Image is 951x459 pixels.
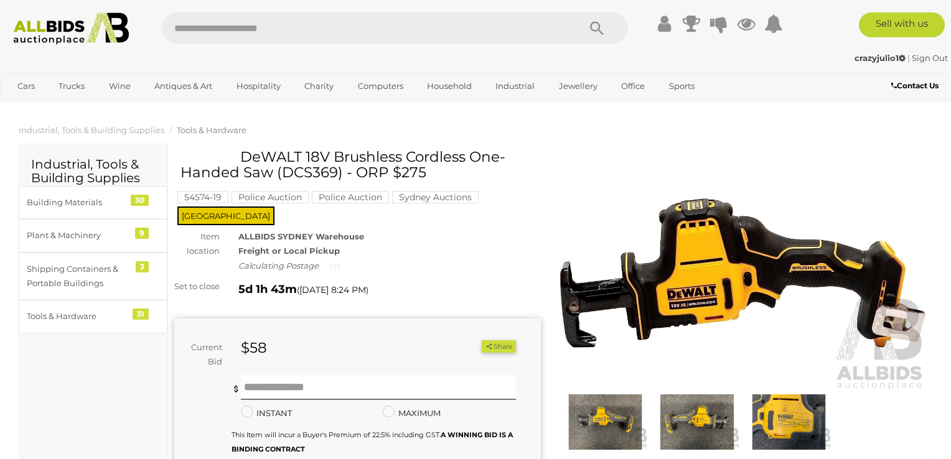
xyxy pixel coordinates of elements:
[165,229,229,259] div: Item location
[330,263,340,270] img: small-loading.gif
[392,191,479,203] mark: Sydney Auctions
[241,339,267,356] strong: $58
[27,262,129,291] div: Shipping Containers & Portable Buildings
[136,261,149,272] div: 3
[312,192,389,202] a: Police Auction
[419,76,480,96] a: Household
[566,12,628,44] button: Search
[27,195,129,210] div: Building Materials
[19,186,167,219] a: Building Materials 30
[312,191,389,203] mark: Police Auction
[9,97,114,118] a: [GEOGRAPHIC_DATA]
[238,282,297,296] strong: 5d 1h 43m
[50,76,93,96] a: Trucks
[19,300,167,333] a: Tools & Hardware 31
[891,79,942,93] a: Contact Us
[859,12,945,37] a: Sell with us
[177,125,246,135] a: Tools & Hardware
[180,149,538,181] h1: DeWALT 18V Brushless Cordless One-Handed Saw (DCS369) - ORP $275
[383,406,441,420] label: MAXIMUM
[177,206,274,225] span: [GEOGRAPHIC_DATA]
[165,279,229,294] div: Set to close
[299,284,366,295] span: [DATE] 8:24 PM
[101,76,139,96] a: Wine
[177,192,228,202] a: 54574-19
[131,195,149,206] div: 30
[27,309,129,323] div: Tools & Hardware
[907,53,910,63] span: |
[232,191,309,203] mark: Police Auction
[912,53,948,63] a: Sign Out
[232,430,513,453] b: A WINNING BID IS A BINDING CONTRACT
[146,76,220,96] a: Antiques & Art
[241,406,292,420] label: INSTANT
[661,76,703,96] a: Sports
[19,219,167,252] a: Plant & Machinery 9
[232,430,513,453] small: This Item will incur a Buyer's Premium of 22.5% including GST.
[855,53,906,63] strong: crazyjulio1
[238,231,364,241] strong: ALLBIDS SYDNEY Warehouse
[31,157,155,185] h2: Industrial, Tools & Building Supplies
[392,192,479,202] a: Sydney Auctions
[296,76,342,96] a: Charity
[560,155,926,392] img: DeWALT 18V Brushless Cordless One-Handed Saw (DCS369) - ORP $275
[297,285,368,295] span: ( )
[613,76,653,96] a: Office
[467,340,480,353] li: Watch this item
[27,228,129,243] div: Plant & Machinery
[654,394,739,449] img: DeWALT 18V Brushless Cordless One-Handed Saw (DCS369) - ORP $275
[232,192,309,202] a: Police Auction
[135,228,149,239] div: 9
[228,76,289,96] a: Hospitality
[9,76,43,96] a: Cars
[482,340,516,353] button: Share
[238,246,340,256] strong: Freight or Local Pickup
[487,76,543,96] a: Industrial
[19,125,164,135] a: Industrial, Tools & Building Supplies
[177,191,228,203] mark: 54574-19
[551,76,606,96] a: Jewellery
[746,394,832,449] img: DeWALT 18V Brushless Cordless One-Handed Saw (DCS369) - ORP $275
[891,81,939,90] b: Contact Us
[350,76,411,96] a: Computers
[174,340,232,369] div: Current Bid
[563,394,648,449] img: DeWALT 18V Brushless Cordless One-Handed Saw (DCS369) - ORP $275
[7,12,136,45] img: Allbids.com.au
[19,253,167,300] a: Shipping Containers & Portable Buildings 3
[238,261,319,271] i: Calculating Postage
[133,308,149,320] div: 31
[855,53,907,63] a: crazyjulio1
